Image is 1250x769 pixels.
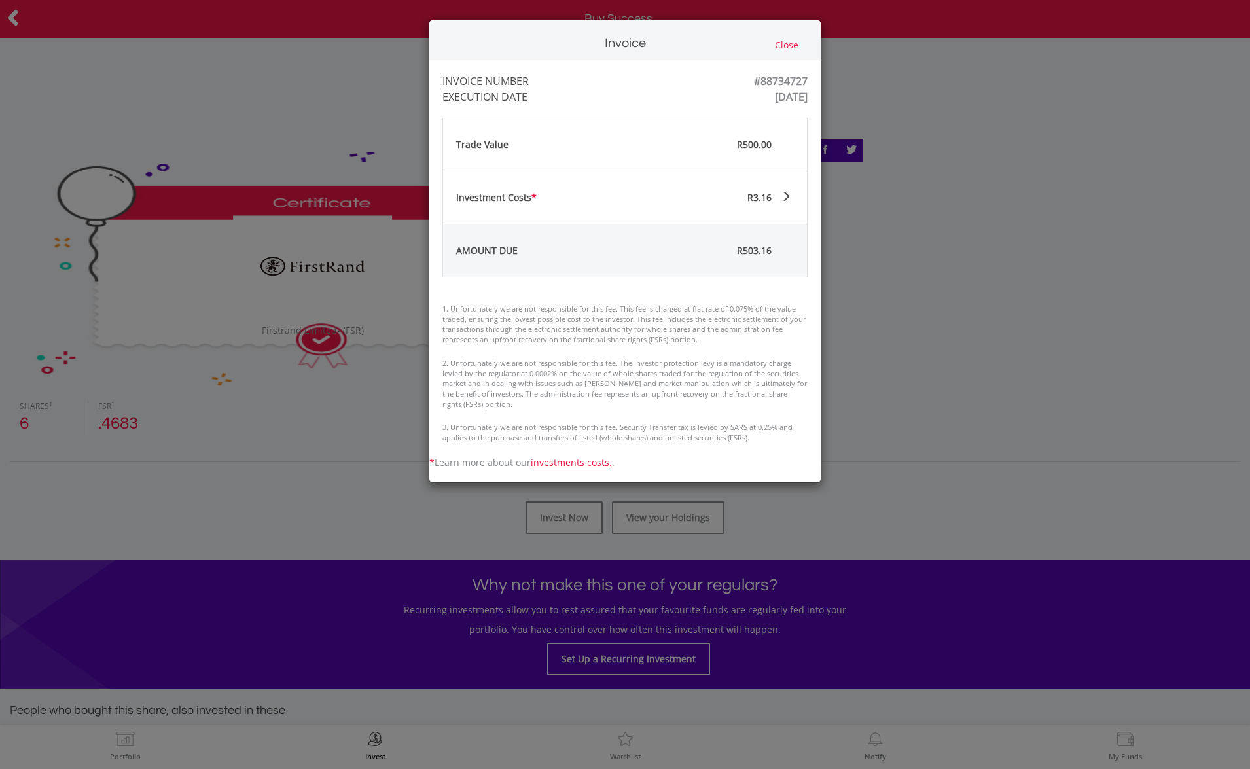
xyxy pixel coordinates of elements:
button: Close [771,38,802,52]
span: R3.16 [747,191,772,204]
span: Trade Value [456,138,509,151]
div: [DATE] [775,89,808,105]
li: 1. Unfortunately we are not responsible for this fee. This fee is charged at flat rate of 0.075% ... [442,304,808,345]
a: investments costs. [531,456,612,469]
div: EXECUTION DATE [442,89,583,105]
span: AMOUNT DUE [456,244,518,257]
span: R503.16 [737,244,772,257]
div: Learn more about our . [429,456,821,469]
li: 3. Unfortunately we are not responsible for this fee. Security Transfer tax is levied by SARS at ... [442,422,808,442]
span: Investment Costs [456,191,537,204]
h2: Invoice [605,33,646,53]
div: INVOICE NUMBER [442,73,583,89]
span: R500.00 [737,138,772,151]
li: 2. Unfortunately we are not responsible for this fee. The investor protection levy is a mandatory... [442,358,808,410]
div: #88734727 [754,73,808,89]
